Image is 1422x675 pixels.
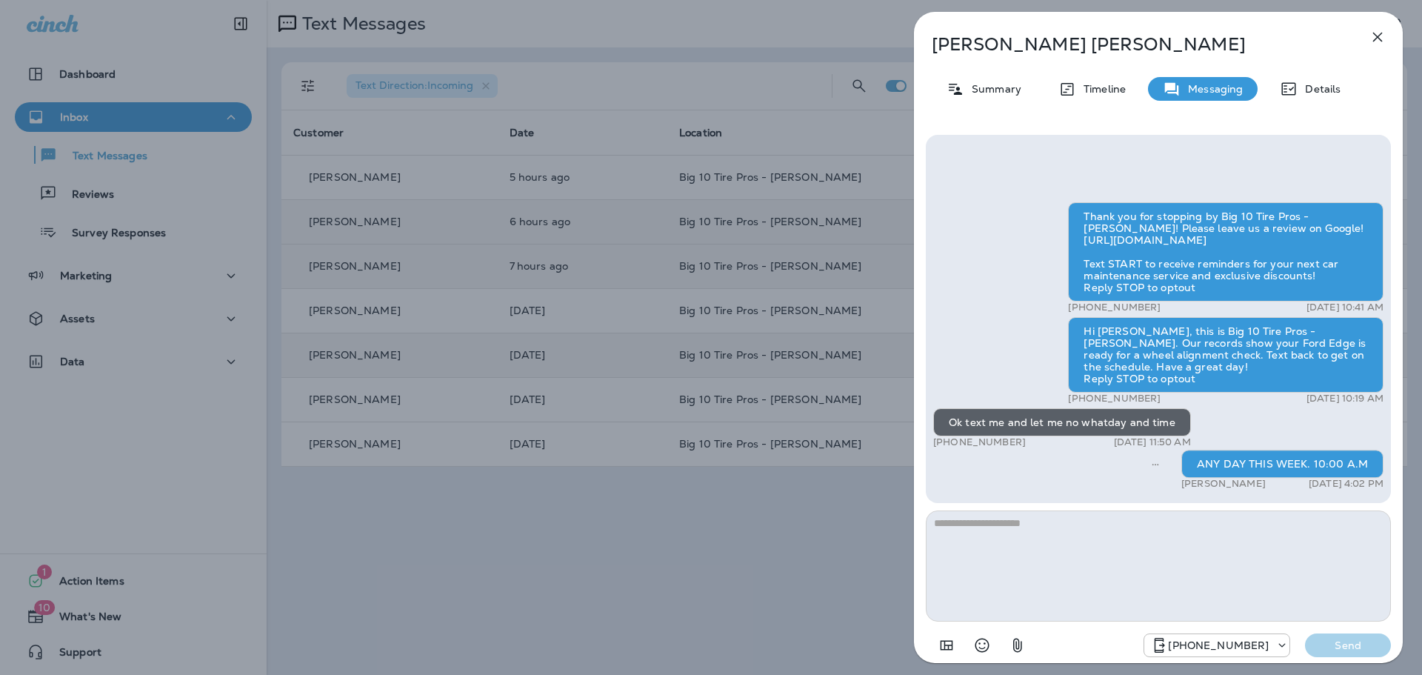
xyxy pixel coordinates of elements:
[1181,83,1243,95] p: Messaging
[932,34,1336,55] p: [PERSON_NAME] [PERSON_NAME]
[932,631,961,660] button: Add in a premade template
[967,631,997,660] button: Select an emoji
[1068,393,1161,405] p: [PHONE_NUMBER]
[964,83,1021,95] p: Summary
[1168,639,1269,651] p: [PHONE_NUMBER]
[1114,436,1191,448] p: [DATE] 11:50 AM
[1068,317,1383,393] div: Hi [PERSON_NAME], this is Big 10 Tire Pros - [PERSON_NAME]. Our records show your Ford Edge is re...
[1152,456,1159,470] span: Sent
[1298,83,1341,95] p: Details
[1068,202,1383,302] div: Thank you for stopping by Big 10 Tire Pros - [PERSON_NAME]! Please leave us a review on Google! [...
[1144,636,1289,654] div: +1 (601) 808-4206
[933,408,1191,436] div: Ok text me and let me no whatday and time
[1306,302,1383,313] p: [DATE] 10:41 AM
[1309,478,1383,490] p: [DATE] 4:02 PM
[1076,83,1126,95] p: Timeline
[1181,478,1266,490] p: [PERSON_NAME]
[1181,450,1383,478] div: ANY DAY THIS WEEK. 10:00 A.M
[933,436,1026,448] p: [PHONE_NUMBER]
[1068,302,1161,313] p: [PHONE_NUMBER]
[1306,393,1383,405] p: [DATE] 10:19 AM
